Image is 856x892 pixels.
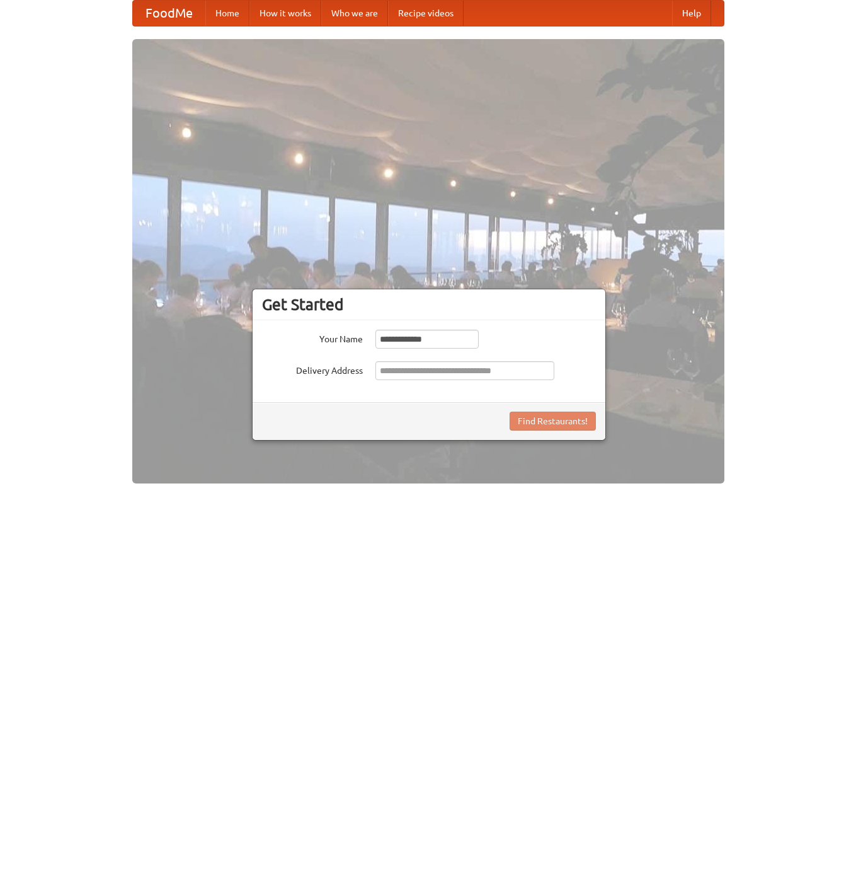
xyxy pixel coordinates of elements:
[510,412,596,431] button: Find Restaurants!
[205,1,249,26] a: Home
[388,1,464,26] a: Recipe videos
[262,361,363,377] label: Delivery Address
[249,1,321,26] a: How it works
[321,1,388,26] a: Who we are
[262,330,363,345] label: Your Name
[262,295,596,314] h3: Get Started
[133,1,205,26] a: FoodMe
[672,1,711,26] a: Help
